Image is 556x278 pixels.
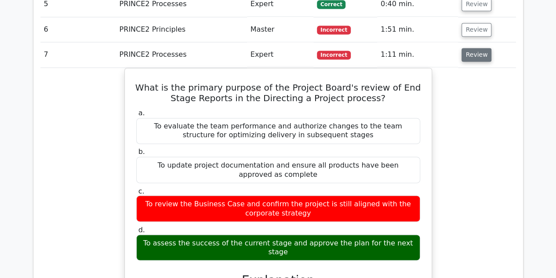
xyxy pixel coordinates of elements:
[317,51,351,59] span: Incorrect
[138,147,145,156] span: b.
[317,26,351,34] span: Incorrect
[136,118,420,144] div: To evaluate the team performance and authorize changes to the team structure for optimizing deliv...
[247,42,313,67] td: Expert
[462,23,491,37] button: Review
[40,42,116,67] td: 7
[138,225,145,234] span: d.
[138,109,145,117] span: a.
[40,17,116,42] td: 6
[136,195,420,222] div: To review the Business Case and confirm the project is still aligned with the corporate strategy
[138,187,145,195] span: c.
[136,157,420,183] div: To update project documentation and ensure all products have been approved as complete
[116,42,247,67] td: PRINCE2 Processes
[247,17,313,42] td: Master
[135,82,421,103] h5: What is the primary purpose of the Project Board's review of End Stage Reports in the Directing a...
[136,234,420,261] div: To assess the success of the current stage and approve the plan for the next stage
[116,17,247,42] td: PRINCE2 Principles
[377,42,458,67] td: 1:11 min.
[462,48,491,62] button: Review
[377,17,458,42] td: 1:51 min.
